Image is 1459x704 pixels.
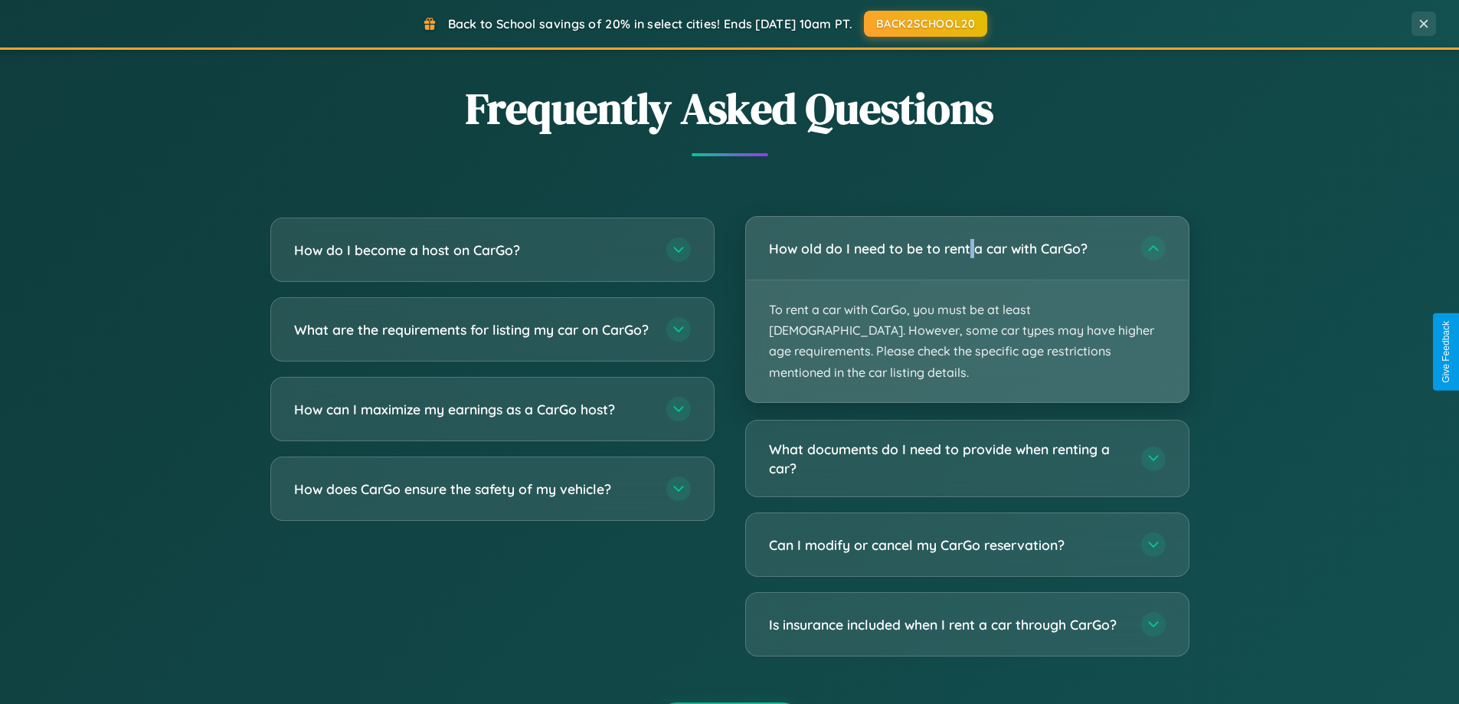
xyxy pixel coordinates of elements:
[294,480,651,499] h3: How does CarGo ensure the safety of my vehicle?
[746,280,1189,402] p: To rent a car with CarGo, you must be at least [DEMOGRAPHIC_DATA]. However, some car types may ha...
[448,16,852,31] span: Back to School savings of 20% in select cities! Ends [DATE] 10am PT.
[769,239,1126,258] h3: How old do I need to be to rent a car with CarGo?
[1441,321,1451,383] div: Give Feedback
[270,79,1189,138] h2: Frequently Asked Questions
[769,440,1126,477] h3: What documents do I need to provide when renting a car?
[294,320,651,339] h3: What are the requirements for listing my car on CarGo?
[769,615,1126,634] h3: Is insurance included when I rent a car through CarGo?
[294,241,651,260] h3: How do I become a host on CarGo?
[294,400,651,419] h3: How can I maximize my earnings as a CarGo host?
[864,11,987,37] button: BACK2SCHOOL20
[769,535,1126,555] h3: Can I modify or cancel my CarGo reservation?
